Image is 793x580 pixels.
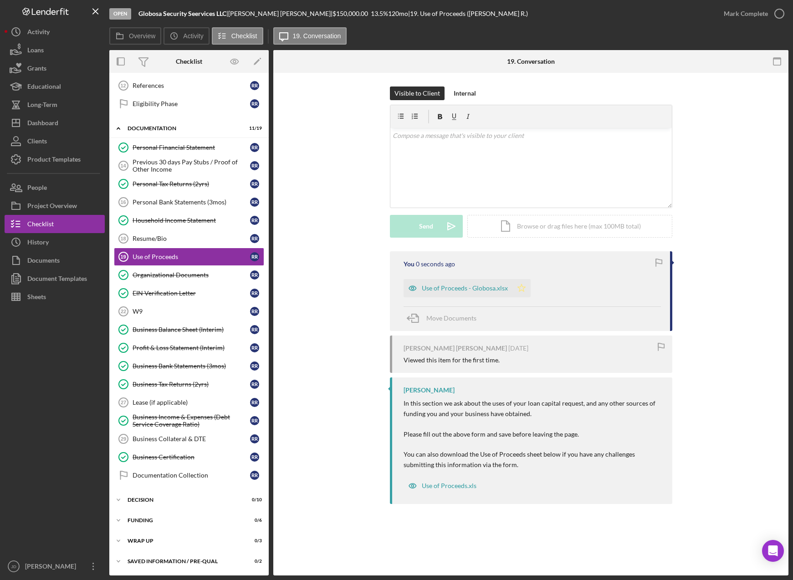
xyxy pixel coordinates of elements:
button: Activity [164,27,209,45]
div: Personal Bank Statements (3mos) [133,198,250,206]
button: Document Templates [5,270,105,288]
a: Documentation CollectionRR [114,466,264,484]
div: Product Templates [27,150,81,171]
a: Checklist [5,215,105,233]
div: Personal Financial Statement [133,144,250,151]
div: R R [250,453,259,462]
a: Organizational DocumentsRR [114,266,264,284]
div: R R [250,234,259,243]
button: Documents [5,251,105,270]
button: Overview [109,27,161,45]
div: [PERSON_NAME] [23,557,82,578]
button: History [5,233,105,251]
button: Project Overview [5,197,105,215]
div: People [27,178,47,199]
div: Personal Tax Returns (2yrs) [133,180,250,188]
div: Documentation [128,126,239,131]
a: 27Lease (if applicable)RR [114,393,264,412]
a: 18Resume/BioRR [114,229,264,248]
div: R R [250,434,259,443]
div: 0 / 10 [246,497,262,503]
tspan: 27 [121,400,126,405]
div: Dashboard [27,114,58,134]
a: 12ReferencesRR [114,76,264,95]
div: Checklist [27,215,54,235]
div: Documentation Collection [133,472,250,479]
div: R R [250,307,259,316]
div: 0 / 6 [246,518,262,523]
a: EIN Verification LetterRR [114,284,264,302]
div: R R [250,179,259,188]
div: Long-Term [27,96,57,116]
div: Eligibility Phase [133,100,250,107]
p: In this section we ask about the uses of your loan capital request, and any other sources of fund... [404,398,663,470]
div: 120 mo [388,10,408,17]
div: R R [250,216,259,225]
tspan: 14 [120,163,126,168]
div: R R [250,398,259,407]
div: Previous 30 days Pay Stubs / Proof of Other Income [133,158,250,173]
a: Business CertificationRR [114,448,264,466]
a: Dashboard [5,114,105,132]
a: 16Personal Bank Statements (3mos)RR [114,193,264,211]
div: R R [250,416,259,425]
div: Viewed this item for the first time. [404,356,500,364]
div: R R [250,380,259,389]
div: $150,000.00 [333,10,371,17]
label: Overview [129,32,155,40]
div: Internal [454,86,476,100]
tspan: 16 [120,199,126,205]
div: Visible to Client [394,86,440,100]
a: Eligibility PhaseRR [114,95,264,113]
a: 22W9RR [114,302,264,321]
button: Product Templates [5,150,105,168]
div: Business Balance Sheet (Interim) [133,326,250,333]
button: Clients [5,132,105,150]
button: Visible to Client [390,86,445,100]
div: Use of Proceeds [133,253,250,260]
button: Long-Term [5,96,105,114]
div: Open [109,8,131,20]
div: R R [250,81,259,90]
button: JD[PERSON_NAME] [5,557,105,575]
span: Move Documents [426,314,476,322]
div: Business Income & Expenses (Debt Service Coverage Ratio) [133,413,250,428]
div: Open Intercom Messenger [762,540,784,562]
div: | [138,10,228,17]
div: R R [250,270,259,280]
div: Grants [27,59,46,80]
div: R R [250,252,259,261]
a: Business Tax Returns (2yrs)RR [114,375,264,393]
div: Lease (if applicable) [133,399,250,406]
div: [PERSON_NAME] [PERSON_NAME] [404,345,507,352]
time: 2025-06-18 21:34 [508,345,528,352]
label: 19. Conversation [293,32,341,40]
div: 19. Conversation [507,58,555,65]
div: R R [250,143,259,152]
a: Sheets [5,288,105,306]
div: Educational [27,77,61,98]
div: Use of Proceeds - Globosa.xlsx [422,285,508,292]
div: Clients [27,132,47,153]
tspan: 18 [120,236,126,241]
button: Educational [5,77,105,96]
tspan: 22 [121,309,126,314]
a: 19Use of ProceedsRR [114,248,264,266]
a: Personal Tax Returns (2yrs)RR [114,175,264,193]
button: Internal [449,86,481,100]
button: Grants [5,59,105,77]
a: Business Bank Statements (3mos)RR [114,357,264,375]
div: W9 [133,308,250,315]
button: 19. Conversation [273,27,347,45]
div: Resume/Bio [133,235,250,242]
div: Loans [27,41,44,61]
a: 14Previous 30 days Pay Stubs / Proof of Other IncomeRR [114,157,264,175]
button: Checklist [212,27,263,45]
div: Business Certification [133,453,250,461]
